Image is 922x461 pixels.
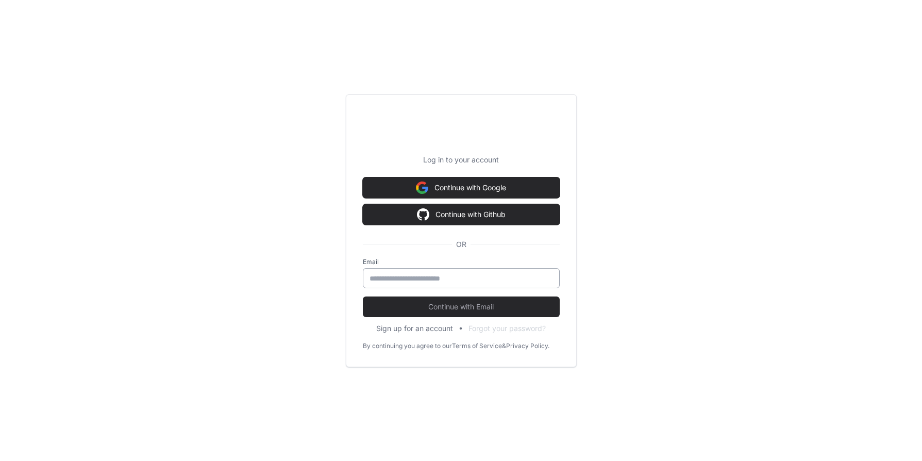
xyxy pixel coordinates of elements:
button: Continue with Email [363,297,560,317]
button: Continue with Github [363,204,560,225]
img: Sign in with google [417,204,429,225]
img: Sign in with google [416,177,428,198]
button: Forgot your password? [468,323,546,334]
label: Email [363,258,560,266]
div: & [502,342,506,350]
button: Sign up for an account [376,323,453,334]
a: Terms of Service [452,342,502,350]
button: Continue with Google [363,177,560,198]
div: By continuing you agree to our [363,342,452,350]
span: OR [452,239,471,250]
a: Privacy Policy. [506,342,549,350]
p: Log in to your account [363,155,560,165]
span: Continue with Email [363,302,560,312]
